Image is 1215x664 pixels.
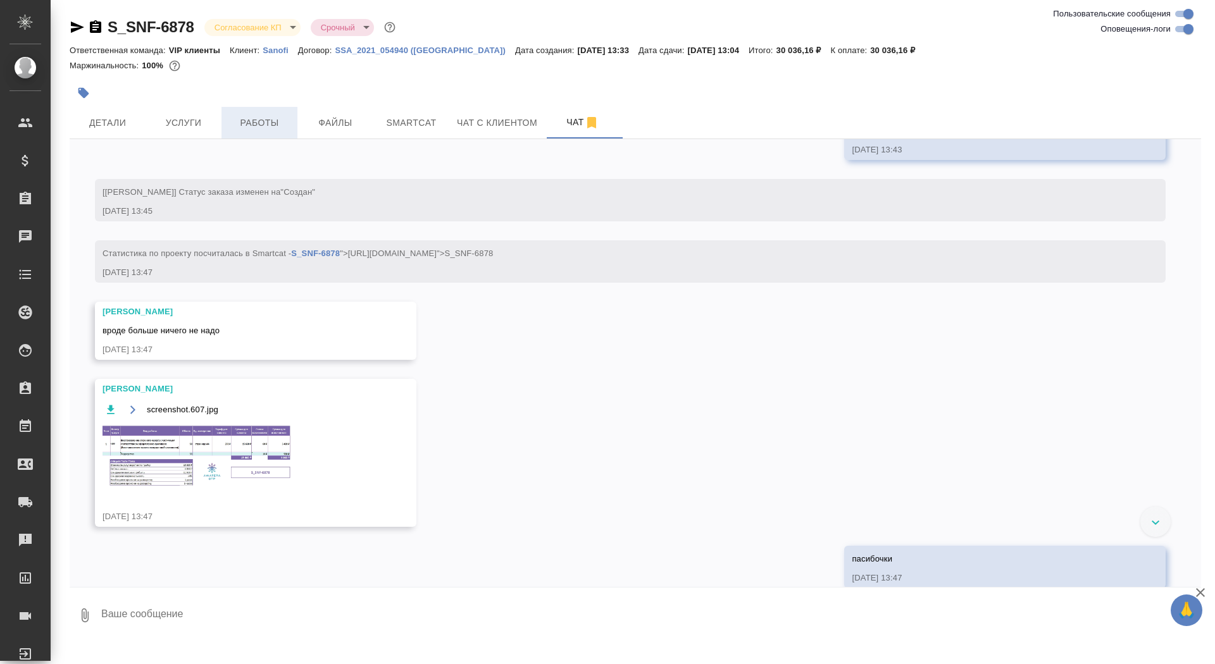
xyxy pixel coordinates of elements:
[204,19,301,36] div: Согласование КП
[125,402,140,417] button: Открыть на драйве
[291,249,340,258] a: S_SNF-6878
[103,343,372,356] div: [DATE] 13:47
[103,205,1121,218] div: [DATE] 13:45
[103,383,372,395] div: [PERSON_NAME]
[335,44,515,55] a: SSA_2021_054940 ([GEOGRAPHIC_DATA])
[305,115,366,131] span: Файлы
[317,22,359,33] button: Срочный
[103,510,372,523] div: [DATE] 13:47
[749,46,776,55] p: Итого:
[552,114,613,130] span: Чат
[230,46,263,55] p: Клиент:
[108,18,194,35] a: S_SNF-6878
[1053,8,1171,20] span: Пользовательские сообщения
[263,44,298,55] a: Sanofi
[147,403,218,416] span: screenshot.607.jpg
[852,144,1121,156] div: [DATE] 13:43
[870,46,925,55] p: 30 036,16 ₽
[153,115,214,131] span: Услуги
[103,249,493,258] span: Cтатистика по проекту посчиталась в Smartcat - ">[URL][DOMAIN_NAME]">S_SNF-6878
[852,554,892,563] span: пасибочки
[70,61,142,70] p: Маржинальность:
[169,46,230,55] p: VIP клиенты
[103,266,1121,279] div: [DATE] 13:47
[70,79,97,107] button: Добавить тэг
[211,22,285,33] button: Согласование КП
[852,572,1121,584] div: [DATE] 13:47
[584,115,599,130] svg: Отписаться
[229,115,290,131] span: Работы
[263,46,298,55] p: Sanofi
[280,187,315,197] span: "Создан"
[1100,23,1171,35] span: Оповещения-логи
[515,46,577,55] p: Дата создания:
[70,46,169,55] p: Ответственная команда:
[103,402,118,417] button: Скачать
[382,19,398,35] button: Доп статусы указывают на важность/срочность заказа
[298,46,335,55] p: Договор:
[335,46,515,55] p: SSA_2021_054940 ([GEOGRAPHIC_DATA])
[142,61,166,70] p: 100%
[103,187,315,197] span: [[PERSON_NAME]] Статус заказа изменен на
[577,46,639,55] p: [DATE] 13:33
[1171,594,1202,626] button: 🙏
[639,46,687,55] p: Дата сдачи:
[687,46,749,55] p: [DATE] 13:04
[311,19,374,36] div: Согласование КП
[166,58,183,74] button: 0.00 RUB;
[103,326,220,335] span: вроде больше ничего не надо
[103,424,292,488] img: screenshot.607.jpg
[776,46,831,55] p: 30 036,16 ₽
[77,115,138,131] span: Детали
[457,115,537,131] span: Чат с клиентом
[1176,597,1197,624] span: 🙏
[88,20,103,35] button: Скопировать ссылку
[70,20,85,35] button: Скопировать ссылку для ЯМессенджера
[103,305,372,318] div: [PERSON_NAME]
[831,46,871,55] p: К оплате:
[381,115,442,131] span: Smartcat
